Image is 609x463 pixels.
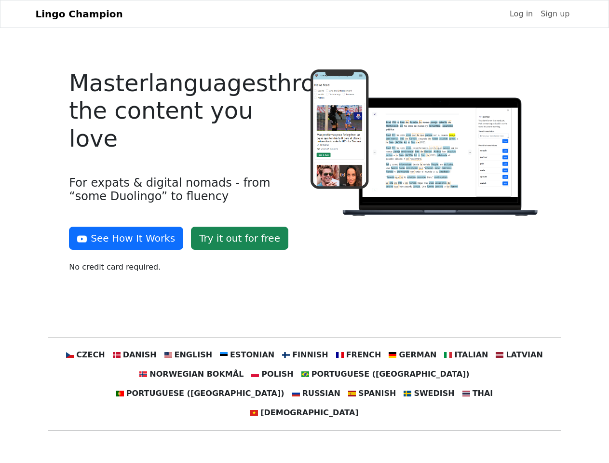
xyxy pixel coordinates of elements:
img: se.svg [404,390,411,397]
img: it.svg [444,351,452,359]
img: th.svg [462,390,470,397]
span: Latvian [506,349,542,361]
img: pt.svg [116,390,124,397]
img: fi.svg [282,351,290,359]
img: ee.svg [220,351,228,359]
a: Log in [506,4,537,24]
span: [DEMOGRAPHIC_DATA] [260,407,358,419]
span: Portuguese ([GEOGRAPHIC_DATA]) [311,368,470,380]
img: br.svg [301,370,309,378]
img: de.svg [389,351,396,359]
img: fr.svg [336,351,344,359]
img: lv.svg [496,351,503,359]
img: pl.svg [251,370,259,378]
span: Italian [454,349,488,361]
a: Lingo Champion [36,4,123,24]
img: ru.svg [292,390,300,397]
span: French [346,349,381,361]
span: Norwegian Bokmål [149,368,244,380]
span: Polish [261,368,293,380]
h4: For expats & digital nomads - from “some Duolingo” to fluency [69,176,298,204]
img: no.svg [139,370,147,378]
span: Portuguese ([GEOGRAPHIC_DATA]) [126,388,284,399]
img: dk.svg [113,351,121,359]
a: Sign up [537,4,573,24]
img: vn.svg [250,409,258,417]
img: es.svg [348,390,356,397]
span: Czech [76,349,105,361]
span: Estonian [230,349,274,361]
img: cz.svg [66,351,74,359]
span: German [399,349,436,361]
span: Spanish [358,388,396,399]
h4: Master languages through the content you love [69,69,298,153]
img: Logo [311,69,540,218]
span: English [175,349,213,361]
img: us.svg [164,351,172,359]
span: Danish [123,349,157,361]
span: Thai [473,388,493,399]
span: Finnish [292,349,328,361]
button: See How It Works [69,227,183,250]
a: Try it out for free [191,227,288,250]
p: No credit card required. [69,261,298,273]
span: Swedish [414,388,454,399]
span: Russian [302,388,340,399]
